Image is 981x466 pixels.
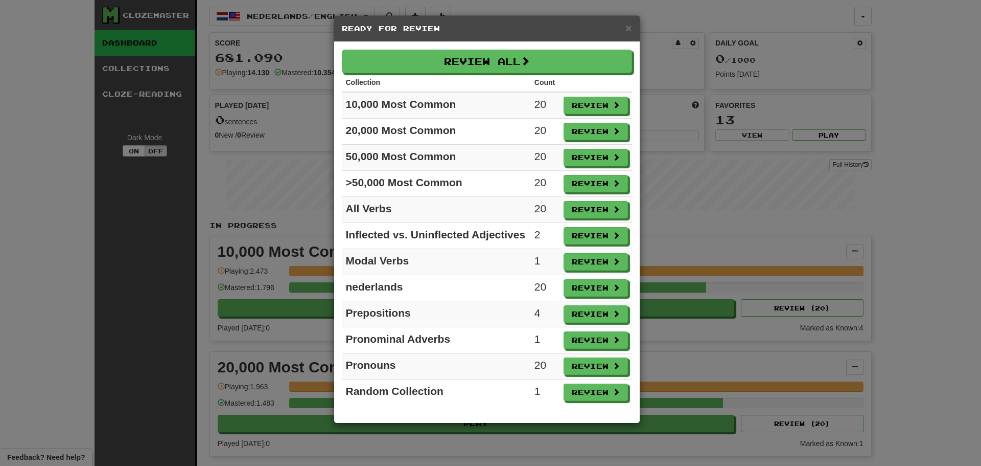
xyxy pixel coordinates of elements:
[342,197,530,223] td: All Verbs
[625,22,632,34] span: ×
[530,249,559,275] td: 1
[530,353,559,380] td: 20
[530,73,559,92] th: Count
[342,145,530,171] td: 50,000 Most Common
[342,301,530,327] td: Prepositions
[564,175,628,192] button: Review
[564,384,628,401] button: Review
[564,201,628,218] button: Review
[530,327,559,353] td: 1
[342,50,632,73] button: Review All
[564,305,628,323] button: Review
[342,249,530,275] td: Modal Verbs
[342,92,530,119] td: 10,000 Most Common
[342,353,530,380] td: Pronouns
[530,197,559,223] td: 20
[564,227,628,245] button: Review
[342,380,530,406] td: Random Collection
[342,24,632,34] h5: Ready for Review
[342,223,530,249] td: Inflected vs. Uninflected Adjectives
[530,119,559,145] td: 20
[564,358,628,375] button: Review
[564,331,628,349] button: Review
[342,119,530,145] td: 20,000 Most Common
[342,171,530,197] td: >50,000 Most Common
[530,92,559,119] td: 20
[564,279,628,297] button: Review
[530,223,559,249] td: 2
[530,301,559,327] td: 4
[564,123,628,140] button: Review
[530,145,559,171] td: 20
[625,23,632,33] button: Close
[342,327,530,353] td: Pronominal Adverbs
[342,73,530,92] th: Collection
[564,253,628,271] button: Review
[530,171,559,197] td: 20
[530,380,559,406] td: 1
[564,149,628,166] button: Review
[530,275,559,301] td: 20
[564,97,628,114] button: Review
[342,275,530,301] td: nederlands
